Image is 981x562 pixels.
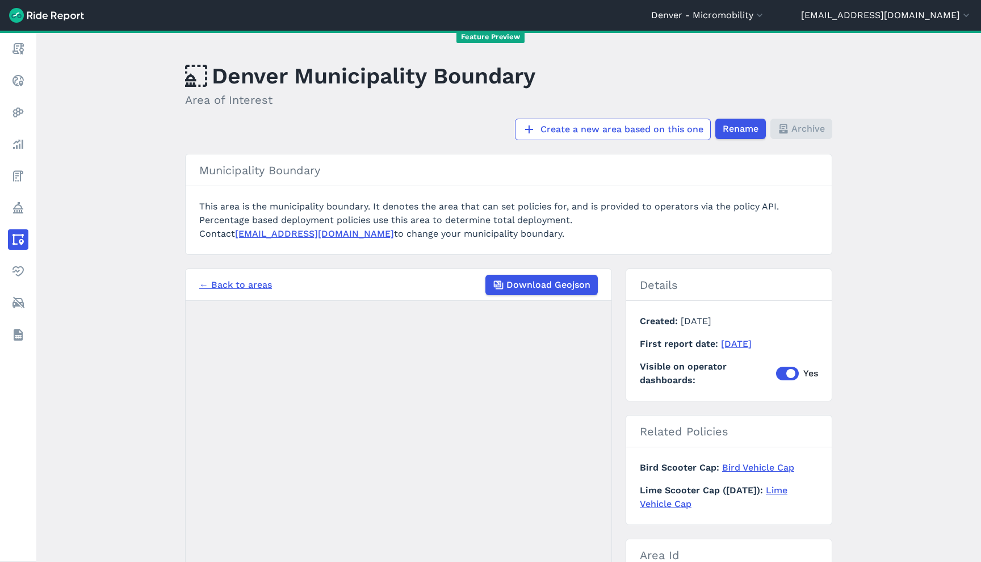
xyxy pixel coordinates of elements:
span: Archive [791,122,825,136]
span: Lime Scooter Cap ([DATE]) [640,485,766,496]
h3: Municipality Boundary [186,154,832,186]
a: [EMAIL_ADDRESS][DOMAIN_NAME] [235,228,394,239]
a: Fees [8,166,28,186]
a: Health [8,261,28,282]
a: Bird Vehicle Cap [722,462,794,473]
a: Create a new area based on this one [515,119,711,140]
h2: Area of Interest [185,91,535,108]
a: Analyze [8,134,28,154]
span: Bird Scooter Cap [640,462,722,473]
button: Download Geojson [485,275,598,295]
button: [EMAIL_ADDRESS][DOMAIN_NAME] [801,9,972,22]
button: Rename [715,119,766,139]
h1: Denver Municipality Boundary [185,60,535,91]
label: Yes [776,367,818,380]
img: Ride Report [9,8,84,23]
h2: Related Policies [626,416,832,447]
button: Denver - Micromobility [651,9,765,22]
span: Feature Preview [456,31,525,43]
div: Contact to change your municipality boundary. [199,227,818,241]
span: Visible on operator dashboards [640,360,776,387]
span: Rename [723,122,758,136]
a: Report [8,39,28,59]
span: Download Geojson [506,278,590,292]
a: Areas [8,229,28,250]
span: First report date [640,338,721,349]
a: Datasets [8,325,28,345]
span: [DATE] [681,316,711,326]
a: ModeShift [8,293,28,313]
section: This area is the municipality boundary. It denotes the area that can set policies for, and is pro... [185,154,832,255]
a: ← Back to areas [199,278,272,292]
a: Realtime [8,70,28,91]
h2: Details [626,269,832,301]
span: Created [640,316,681,326]
a: Policy [8,198,28,218]
a: Heatmaps [8,102,28,123]
button: Archive [770,119,832,139]
a: [DATE] [721,338,752,349]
